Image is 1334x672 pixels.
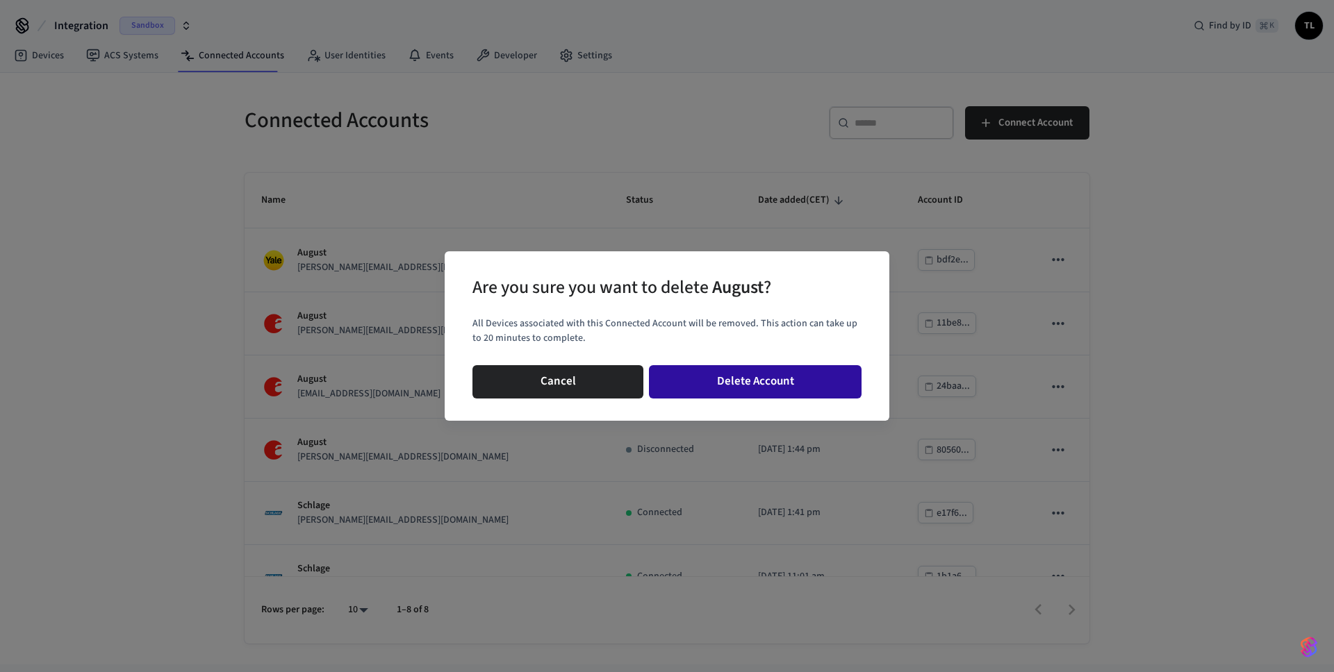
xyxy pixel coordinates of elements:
div: Are you sure you want to delete ? [472,274,771,302]
span: August [712,275,764,300]
p: All Devices associated with this Connected Account will be removed. This action can take up to 20... [472,317,862,346]
img: SeamLogoGradient.69752ec5.svg [1301,636,1317,658]
button: Delete Account [649,365,862,398]
button: Cancel [472,365,643,398]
